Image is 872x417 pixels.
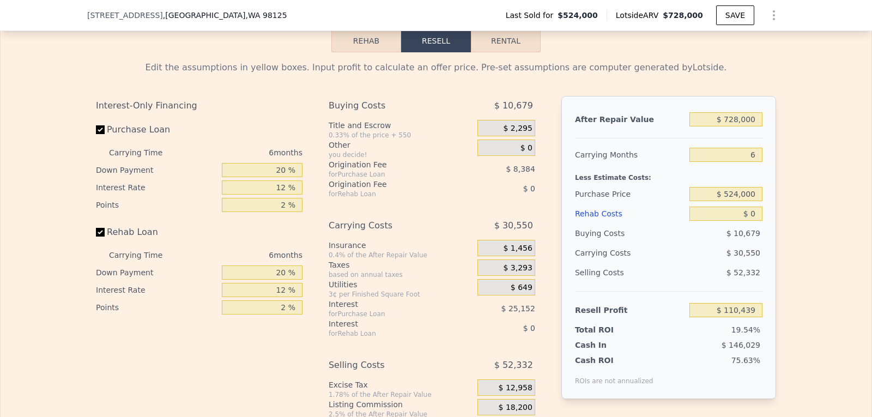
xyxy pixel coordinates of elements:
div: Utilities [329,279,473,290]
div: Interest [329,299,450,310]
span: $ 25,152 [501,304,535,313]
div: Buying Costs [575,223,685,243]
div: Carrying Time [109,144,180,161]
span: $728,000 [663,11,703,20]
div: 6 months [184,144,302,161]
div: ROIs are not annualized [575,366,653,385]
div: Origination Fee [329,179,450,190]
div: Resell Profit [575,300,685,320]
span: 19.54% [731,325,760,334]
div: for Purchase Loan [329,170,450,179]
div: Title and Escrow [329,120,473,131]
button: Rental [471,29,541,52]
span: $524,000 [558,10,598,21]
div: Points [96,196,217,214]
span: $ 0 [523,184,535,193]
div: Down Payment [96,264,217,281]
span: $ 146,029 [722,341,760,349]
div: Total ROI [575,324,643,335]
div: Purchase Price [575,184,685,204]
div: Origination Fee [329,159,450,170]
span: $ 30,550 [494,216,533,235]
span: $ 52,332 [494,355,533,375]
div: Excise Tax [329,379,473,390]
span: , WA 98125 [245,11,287,20]
span: $ 10,679 [494,96,533,116]
span: 75.63% [731,356,760,365]
div: Cash In [575,340,643,350]
div: Points [96,299,217,316]
span: $ 52,332 [726,268,760,277]
div: Other [329,140,473,150]
span: $ 0 [520,143,532,153]
div: Taxes [329,259,473,270]
div: Buying Costs [329,96,450,116]
div: Carrying Time [109,246,180,264]
button: Rehab [331,29,401,52]
div: Down Payment [96,161,217,179]
button: Resell [401,29,471,52]
div: Cash ROI [575,355,653,366]
label: Purchase Loan [96,120,217,140]
button: SAVE [716,5,754,25]
div: 0.33% of the price + 550 [329,131,473,140]
span: $ 30,550 [726,249,760,257]
div: 3¢ per Finished Square Foot [329,290,473,299]
label: Rehab Loan [96,222,217,242]
span: , [GEOGRAPHIC_DATA] [163,10,287,21]
input: Purchase Loan [96,125,105,134]
div: Selling Costs [575,263,685,282]
span: $ 3,293 [503,263,532,273]
span: Last Sold for [506,10,558,21]
span: $ 8,384 [506,165,535,173]
div: Carrying Costs [575,243,643,263]
div: 1.78% of the After Repair Value [329,390,473,399]
span: $ 649 [511,283,532,293]
span: $ 18,200 [499,403,532,413]
div: for Rehab Loan [329,190,450,198]
div: Insurance [329,240,473,251]
div: Rehab Costs [575,204,685,223]
div: After Repair Value [575,110,685,129]
div: 6 months [184,246,302,264]
span: $ 1,456 [503,244,532,253]
span: [STREET_ADDRESS] [87,10,163,21]
div: Less Estimate Costs: [575,165,762,184]
div: Interest Rate [96,281,217,299]
span: $ 0 [523,324,535,333]
div: Listing Commission [329,399,473,410]
div: for Rehab Loan [329,329,450,338]
div: Interest-Only Financing [96,96,302,116]
div: 0.4% of the After Repair Value [329,251,473,259]
button: Show Options [763,4,785,26]
div: Interest [329,318,450,329]
span: Lotside ARV [616,10,663,21]
div: based on annual taxes [329,270,473,279]
div: Carrying Costs [329,216,450,235]
div: Selling Costs [329,355,450,375]
div: Edit the assumptions in yellow boxes. Input profit to calculate an offer price. Pre-set assumptio... [96,61,776,74]
div: you decide! [329,150,473,159]
div: for Purchase Loan [329,310,450,318]
input: Rehab Loan [96,228,105,237]
div: Interest Rate [96,179,217,196]
span: $ 12,958 [499,383,532,393]
span: $ 10,679 [726,229,760,238]
div: Carrying Months [575,145,685,165]
span: $ 2,295 [503,124,532,134]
